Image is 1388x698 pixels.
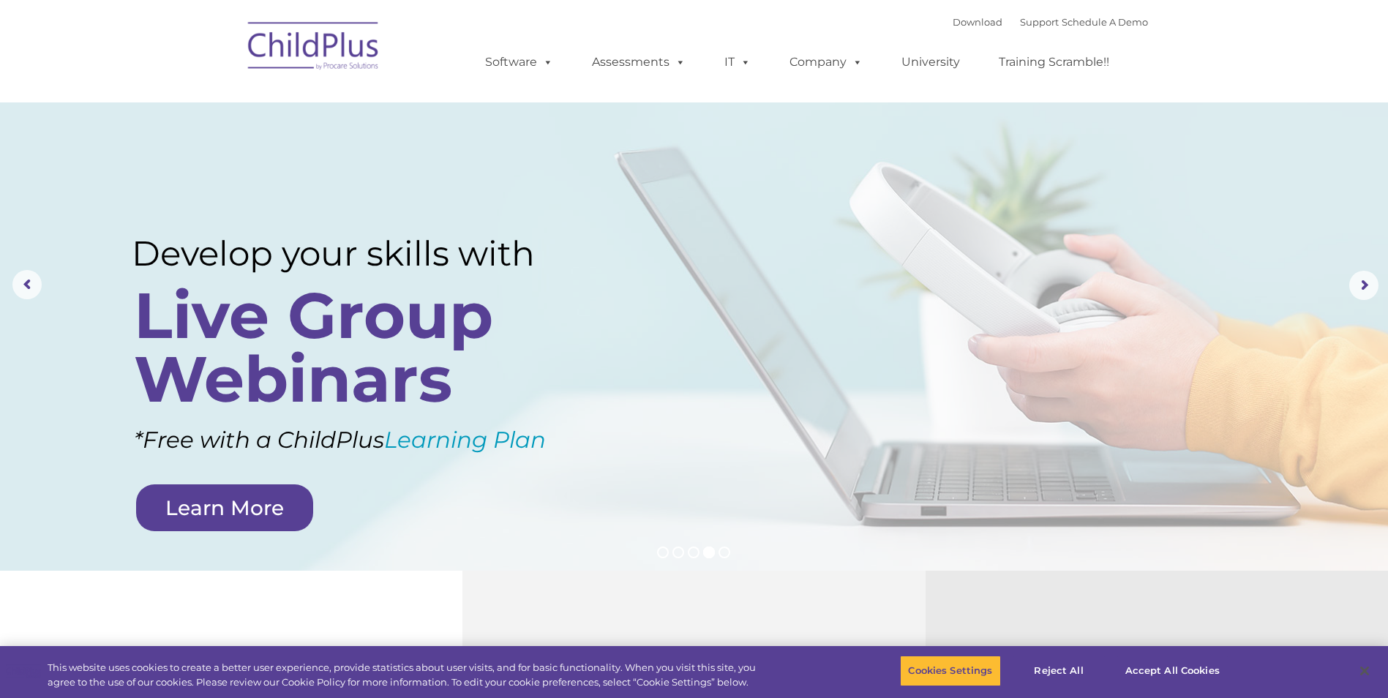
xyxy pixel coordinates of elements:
a: Learn More [136,484,313,531]
a: Assessments [577,48,700,77]
button: Reject All [1013,656,1105,686]
a: Download [953,16,1002,28]
a: IT [710,48,765,77]
a: University [887,48,975,77]
a: Schedule A Demo [1062,16,1148,28]
rs-layer: Live Group Webinars [134,284,585,411]
font: | [953,16,1148,28]
a: Learning Plan [384,426,546,454]
a: Company [775,48,877,77]
a: Training Scramble!! [984,48,1124,77]
span: Phone number [203,157,266,168]
a: Support [1020,16,1059,28]
rs-layer: *Free with a ChildPlus [134,419,624,461]
button: Close [1348,655,1381,687]
span: Last name [203,97,248,108]
button: Accept All Cookies [1117,656,1228,686]
button: Cookies Settings [900,656,1000,686]
rs-layer: Develop your skills with [132,233,590,274]
a: Software [470,48,568,77]
img: ChildPlus by Procare Solutions [241,12,387,85]
div: This website uses cookies to create a better user experience, provide statistics about user visit... [48,661,763,689]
